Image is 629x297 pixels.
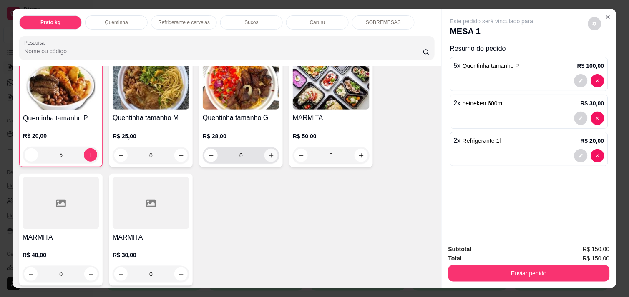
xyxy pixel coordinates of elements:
[574,149,588,162] button: decrease-product-quantity
[454,136,501,146] p: 2 x
[23,232,99,242] h4: MARMITA
[591,74,604,87] button: decrease-product-quantity
[114,149,128,162] button: decrease-product-quantity
[574,112,588,125] button: decrease-product-quantity
[293,57,370,110] img: product-image
[574,74,588,87] button: decrease-product-quantity
[203,113,279,123] h4: Quentinha tamanho G
[591,149,604,162] button: decrease-product-quantity
[23,58,99,110] img: product-image
[583,245,610,254] span: R$ 150,00
[450,17,533,25] p: Este pedido será vinculado para
[203,132,279,140] p: R$ 28,00
[581,99,604,107] p: R$ 30,00
[463,137,501,144] span: Refrigerante 1l
[174,149,188,162] button: increase-product-quantity
[174,267,188,281] button: increase-product-quantity
[23,132,99,140] p: R$ 20,00
[454,98,504,108] p: 2 x
[591,112,604,125] button: decrease-product-quantity
[264,149,278,162] button: increase-product-quantity
[293,132,370,140] p: R$ 50,00
[24,47,423,55] input: Pesquisa
[463,62,519,69] span: Quentinha tamanho P
[366,19,401,26] p: SOBREMESAS
[113,113,189,123] h4: Quentinha tamanho M
[158,19,210,26] p: Refrigerante e cervejas
[245,19,259,26] p: Sucos
[448,246,472,252] strong: Subtotal
[24,39,48,46] label: Pesquisa
[84,267,98,281] button: increase-product-quantity
[113,57,189,110] img: product-image
[450,44,608,54] p: Resumo do pedido
[24,267,38,281] button: decrease-product-quantity
[577,62,604,70] p: R$ 100,00
[310,19,325,26] p: Caruru
[40,19,60,26] p: Prato kg
[203,57,279,110] img: product-image
[113,251,189,259] p: R$ 30,00
[84,148,97,162] button: increase-product-quantity
[454,61,520,71] p: 5 x
[25,148,38,162] button: decrease-product-quantity
[463,100,504,107] span: heineken 600ml
[113,132,189,140] p: R$ 25,00
[355,149,368,162] button: increase-product-quantity
[601,10,615,24] button: Close
[23,251,99,259] p: R$ 40,00
[294,149,308,162] button: decrease-product-quantity
[204,149,218,162] button: decrease-product-quantity
[23,113,99,123] h4: Quentinha tamanho P
[448,265,610,282] button: Enviar pedido
[450,25,533,37] p: MESA 1
[113,232,189,242] h4: MARMITA
[581,137,604,145] p: R$ 20,00
[105,19,128,26] p: Quentinha
[293,113,370,123] h4: MARMITA
[588,17,601,30] button: decrease-product-quantity
[114,267,128,281] button: decrease-product-quantity
[583,254,610,263] span: R$ 150,00
[448,255,462,262] strong: Total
